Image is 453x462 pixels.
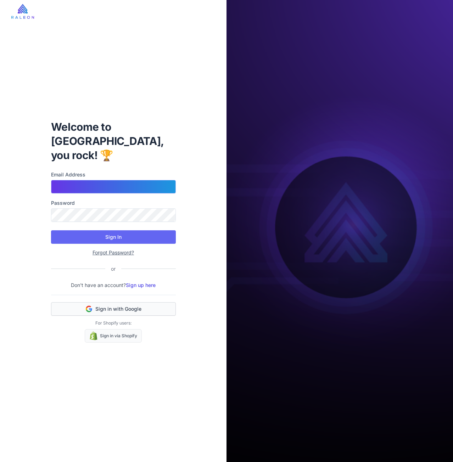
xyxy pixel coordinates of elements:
a: Sign up here [126,282,156,288]
a: Sign in via Shopify [85,329,142,343]
img: raleon-logo-whitebg.9aac0268.jpg [11,4,34,19]
button: Sign In [51,230,176,244]
span: Sign in with Google [95,305,141,312]
h1: Welcome to [GEOGRAPHIC_DATA], you rock! 🏆 [51,120,176,162]
label: Password [51,199,176,207]
p: Don't have an account? [51,281,176,289]
p: For Shopify users: [51,320,176,326]
button: Sign in with Google [51,302,176,316]
label: Email Address [51,171,176,179]
a: Forgot Password? [93,249,134,255]
div: or [105,265,121,273]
